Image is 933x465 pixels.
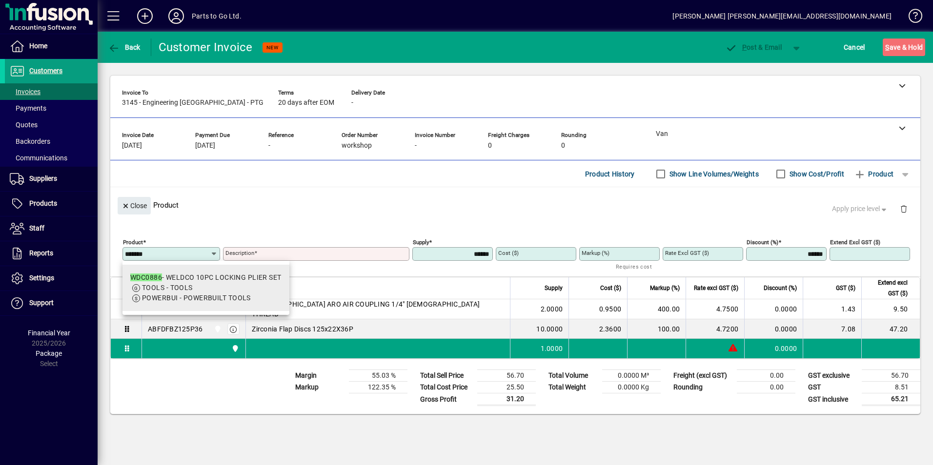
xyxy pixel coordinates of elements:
span: Discount (%) [764,283,797,293]
span: 3145 - Engineering [GEOGRAPHIC_DATA] - PTG [122,99,264,107]
span: Staff [29,224,44,232]
td: Margin [290,370,349,382]
button: Add [129,7,161,25]
span: Extend excl GST ($) [868,277,908,299]
button: Back [105,39,143,56]
span: - [351,99,353,107]
a: Products [5,192,98,216]
a: Communications [5,150,98,166]
td: 0.9500 [568,299,627,319]
a: Suppliers [5,167,98,191]
span: Support [29,299,54,307]
td: 55.03 % [349,370,407,382]
span: Financial Year [28,329,70,337]
span: Van [211,324,223,334]
button: Apply price level [828,200,892,218]
span: Cost ($) [600,283,621,293]
td: 25.50 [477,382,536,393]
span: Cancel [844,39,865,55]
span: 1.0000 [541,344,563,353]
span: [DATE] [195,142,215,150]
span: Payments [10,104,46,112]
a: Settings [5,266,98,291]
span: Supply [545,283,563,293]
span: [DATE] [122,142,142,150]
span: S [885,43,889,51]
span: 10.0000 [536,324,563,334]
td: 8.51 [862,382,920,393]
td: 0.0000 Kg [602,382,661,393]
label: Show Cost/Profit [788,169,844,179]
span: Reports [29,249,53,257]
mat-label: Supply [413,239,429,246]
td: 9.50 [861,299,920,319]
td: 56.70 [477,370,536,382]
a: Staff [5,216,98,241]
span: Package [36,349,62,357]
div: Customer Invoice [159,39,253,55]
button: Close [118,197,151,214]
td: 100.00 [627,319,686,339]
span: Backorders [10,137,50,145]
div: ABFDFBZ125P36 [148,324,203,334]
td: 65.21 [862,393,920,406]
span: ost & Email [725,43,782,51]
td: Total Sell Price [415,370,477,382]
span: TOOLS - TOOLS [142,284,193,291]
span: Settings [29,274,54,282]
span: Invoices [10,88,41,96]
td: 2.3600 [568,319,627,339]
td: 1.43 [803,299,861,319]
span: - [415,142,417,150]
span: [DEMOGRAPHIC_DATA] ARO AIR COUPLING 1/4" [DEMOGRAPHIC_DATA] THREAD [252,299,504,319]
span: Van [229,343,240,354]
span: Back [108,43,141,51]
mat-option: WDC0886 - WELDCO 10PC LOCKING PLIER SET [122,265,289,311]
span: POWERBUI - POWERBUILT TOOLS [142,294,251,302]
div: 4.7500 [692,304,738,314]
td: Total Volume [544,370,602,382]
td: 0.00 [737,382,795,393]
mat-label: Extend excl GST ($) [830,239,880,246]
span: GST ($) [836,283,855,293]
span: P [742,43,747,51]
mat-hint: Requires cost [616,261,652,272]
td: 122.35 % [349,382,407,393]
td: 400.00 [627,299,686,319]
a: Invoices [5,83,98,100]
app-page-header-button: Back [98,39,151,56]
td: Total Cost Price [415,382,477,393]
td: 56.70 [862,370,920,382]
span: Rate excl GST ($) [694,283,738,293]
a: Home [5,34,98,58]
a: Knowledge Base [901,2,921,34]
span: Close [122,198,147,214]
td: 0.0000 [744,319,803,339]
button: Post & Email [720,39,787,56]
span: 20 days after EOM [278,99,334,107]
td: 7.08 [803,319,861,339]
mat-label: Rate excl GST ($) [665,250,709,256]
td: GST inclusive [803,393,862,406]
span: - [268,142,270,150]
span: 0 [561,142,565,150]
button: Cancel [841,39,868,56]
em: WDC0886 [130,273,162,281]
a: Backorders [5,133,98,150]
a: Reports [5,241,98,266]
span: Zirconia Flap Discs 125x22X36P [252,324,353,334]
button: Save & Hold [883,39,925,56]
td: 31.20 [477,393,536,406]
span: Suppliers [29,174,57,182]
button: Delete [892,197,915,220]
td: GST exclusive [803,370,862,382]
span: Markup (%) [650,283,680,293]
button: Profile [161,7,192,25]
td: 47.20 [861,319,920,339]
app-page-header-button: Delete [892,204,915,213]
td: Total Weight [544,382,602,393]
span: Product History [585,166,635,182]
td: Freight (excl GST) [669,370,737,382]
app-page-header-button: Close [115,201,153,210]
div: - WELDCO 10PC LOCKING PLIER SET [130,272,282,283]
